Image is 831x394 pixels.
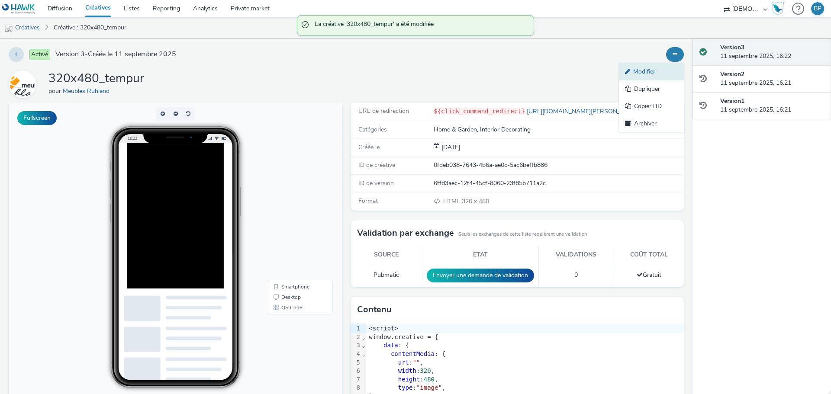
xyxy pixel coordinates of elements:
a: Archiver [619,115,684,132]
img: Hawk Academy [771,2,784,16]
div: 6 [351,367,361,375]
li: QR Code [261,200,322,210]
span: Créée le [358,143,380,151]
div: 4 [351,350,361,359]
a: Hawk Academy [771,2,788,16]
div: : , [366,367,684,375]
a: Dupliquer [619,80,684,98]
th: Source [351,246,422,264]
li: Smartphone [261,179,322,189]
span: height [398,376,420,383]
a: [URL][DOMAIN_NAME][PERSON_NAME] [525,107,643,115]
span: contentMedia [391,350,435,357]
span: width [398,367,416,374]
span: ID de version [358,179,394,187]
span: Fold line [361,333,366,340]
li: Desktop [261,189,322,200]
span: URL de redirection [358,107,409,115]
div: Home & Garden, Interior Decorating [434,125,683,134]
div: 8 [351,384,361,392]
span: [DATE] [440,143,460,151]
div: 7 [351,375,361,384]
span: 320 x 480 [442,197,489,205]
div: : { [366,350,684,359]
a: Copier l'ID [619,98,684,115]
h1: 320x480_tempur [48,70,144,87]
span: "image" [416,384,442,391]
span: 320 [420,367,431,374]
div: 11 septembre 2025, 16:21 [720,70,824,88]
span: ID de créative [358,161,395,169]
span: Fold line [361,342,366,349]
div: 1 [351,324,361,333]
a: Meubles Ruhland [63,87,113,95]
img: Meubles Ruhland [10,72,35,97]
img: undefined Logo [2,3,35,14]
div: Création 11 septembre 2025, 16:21 [440,143,460,152]
th: Etat [422,246,538,264]
a: Meubles Ruhland [9,80,40,88]
span: type [398,384,413,391]
a: Créative : 320x480_tempur [49,17,131,38]
span: 16:22 [119,33,129,38]
span: "" [412,359,420,366]
div: 5 [351,359,361,367]
div: : , [366,359,684,367]
code: ${click_command_redirect} [434,108,525,115]
div: 0fdeb038-7643-4b6a-ae0c-5ac6beffb886 [434,161,683,170]
span: Fold line [361,350,366,357]
span: Desktop [273,192,292,197]
div: <script> [366,324,684,333]
span: Activé [29,49,50,60]
span: Gratuit [637,271,661,279]
span: Smartphone [273,182,301,187]
div: : , [366,375,684,384]
div: 11 septembre 2025, 16:21 [720,97,824,115]
td: Pubmatic [351,264,422,287]
span: QR Code [273,202,293,208]
strong: Version 1 [720,97,744,105]
span: Catégories [358,125,387,134]
button: Envoyer une demande de validation [427,269,534,282]
span: La créative '320x480_tempur' a été modifiée [315,20,525,31]
div: window.creative = { [366,333,684,342]
div: : { [366,341,684,350]
strong: Version 3 [720,43,744,51]
th: Coût total [614,246,684,264]
h3: Validation par exchange [357,227,454,240]
span: HTML [443,197,462,205]
span: data [383,342,398,349]
img: mobile [4,24,13,32]
div: 2 [351,333,361,342]
button: Fullscreen [17,111,57,125]
div: BP [814,2,821,15]
div: 11 septembre 2025, 16:22 [720,43,824,61]
span: Format [358,197,378,205]
small: Seuls les exchanges de cette liste requièrent une validation [458,231,587,238]
span: 0 [574,271,578,279]
th: Validations [538,246,614,264]
span: url [398,359,409,366]
span: Version 3 - Créée le 11 septembre 2025 [55,49,176,59]
div: 3 [351,341,361,350]
a: Modifier [619,63,684,80]
div: 6ffd3aec-12f4-45cf-8060-23f85b711a2c [434,179,683,188]
h3: Contenu [357,303,392,316]
div: : , [366,384,684,392]
span: 480 [424,376,435,383]
strong: Version 2 [720,70,744,78]
span: pour [48,87,63,95]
